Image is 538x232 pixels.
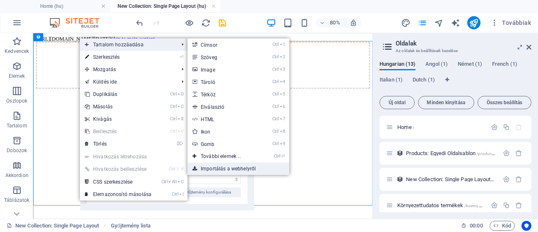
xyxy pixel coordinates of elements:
i: Ctrl [170,129,177,134]
a: Ctrl5Térköz [187,88,258,100]
i: Ctrl [272,141,279,146]
p: Tartalom [7,122,27,129]
div: Products: Egyedi Oldalsablon/products-elem [403,151,499,156]
span: Kattintson a kijelöléshez. Dupla kattintás az szerkesztéshez [111,221,151,231]
h6: 80% [328,18,341,28]
i: X [178,116,183,122]
i: 7 [280,116,285,122]
i: 8 [280,129,285,134]
button: Összes beállítás [478,96,531,109]
button: reload [201,18,211,28]
i: Ctrl [161,179,168,184]
span: Német (1) [458,59,482,71]
i: ⏎ [281,153,285,159]
span: Kattintson az oldal megnyitásához [397,124,414,130]
div: Megkettőzés [503,124,510,131]
div: Ez a elrendezés mintaként szolgál minden elemhez (pl. egy blogbejegyzés) ebben a gyűjteményben. A... [396,176,403,183]
span: Összes beállítás [481,100,528,105]
i: 4 [280,79,285,84]
span: Hungarian (13) [379,59,416,71]
a: Kattintson a kijelölés megszüntetéséhez. Dupla kattintás az oldalak megnyitásához [7,221,99,231]
button: navigator [434,18,444,28]
button: undo [134,18,144,28]
i: Ctrl [272,54,279,60]
button: publish [467,16,480,29]
a: CtrlXKivágás [80,113,156,125]
i: Ctrl [170,91,177,97]
div: Beállítások [491,124,498,131]
i: Ctrl [272,79,279,84]
i: Visszavonás: Oldalak módosítása (Ctrl+Z) [135,18,144,28]
span: Elemek létrehozása [152,47,208,58]
span: / [413,125,414,130]
a: Importálás a webhelyről [187,163,289,175]
i: C [178,104,183,109]
button: Gyűjtemény konfigurálása [166,187,241,197]
i: Navigátor [434,18,444,28]
button: Továbbiak [487,16,534,29]
a: Ctrl1Címsor [187,38,258,51]
span: French (1) [492,59,517,71]
button: Kód [490,221,515,231]
i: Ctrl [170,116,177,122]
p: Oszlopok [6,98,27,104]
h2: Oldalak [396,40,531,47]
span: Products: Egyedi Oldalsablon [406,150,505,156]
a: Ctrl7HTML [187,113,258,125]
i: V [178,129,183,134]
p: Dobozok [7,147,27,154]
span: Italian (1) [379,75,403,86]
div: Beállítások [503,150,510,157]
i: ⌦ [177,141,183,146]
p: Táblázatok [4,197,29,203]
a: Skip to main content [97,3,152,10]
span: Dutch (1) [413,75,435,86]
a: Ctrl4Tároló [187,76,258,88]
button: Kattintson ide az előnézeti módból való kilépéshez és a szerkesztés folytatásához [184,18,194,28]
button: Új oldal [379,96,415,109]
span: Mozgatás [80,63,175,76]
div: Eltávolítás [515,202,522,209]
i: 9 [280,141,285,146]
span: /products-elem [476,151,505,156]
div: Ez a elrendezés mintaként szolgál minden elemhez (pl. egy blogbejegyzés) ebben a gyűjteményben. A... [396,150,403,157]
img: Editor Logo [48,18,110,28]
span: Angol (1) [425,59,448,71]
i: Ctrl [272,129,279,134]
h3: Az oldalak és beállításaik kezelése [396,47,515,55]
i: 2 [280,54,285,60]
i: Tervezés (Ctrl+Alt+Y) [401,18,411,28]
span: 00 00 [470,221,483,231]
span: Tartalom hozzáadása [80,38,175,51]
i: V [181,166,183,172]
i: 1 [280,42,285,47]
a: CtrlDDuplikálás [80,88,156,100]
span: Továbbiak [490,19,531,27]
i: 6 [280,104,285,109]
i: Átméretezés esetén automatikusan beállítja a nagyítási szintet a választott eszköznek megfelelően. [350,19,357,26]
button: 80% [316,18,345,28]
div: Környezettudatos termékek/koernyezettudatos-termekek [395,203,487,208]
span: : [476,222,477,229]
i: Weboldal újratöltése [201,18,211,28]
a: CtrlVBeillesztés [80,125,156,138]
i: Ctrl [274,153,281,159]
button: Usercentrics [521,221,531,231]
span: Minden kinyitása [422,100,471,105]
i: Ctrl [272,67,279,72]
p: Kedvencek [5,48,29,55]
div: Nyelv fülek [379,61,531,93]
i: D [178,91,183,97]
span: Kattintson az oldal megnyitásához [397,202,519,208]
div: Home/ [395,124,487,130]
span: Gyűjtemény konfigurálása [176,187,238,197]
i: C [178,179,183,184]
h4: New Collection: Single Page Layout (hu) [110,2,220,11]
a: Ctrl2Szöveg [187,51,258,63]
a: Ctrl8Ikon [187,125,258,138]
div: New Collection: Single Page Layout/new-collection-single-page-layout [403,177,499,182]
i: Ctrl [272,104,279,109]
i: AI Writer [451,18,460,28]
i: ⇧ [176,166,180,172]
span: /koernyezettudatos-termekek [464,203,519,208]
